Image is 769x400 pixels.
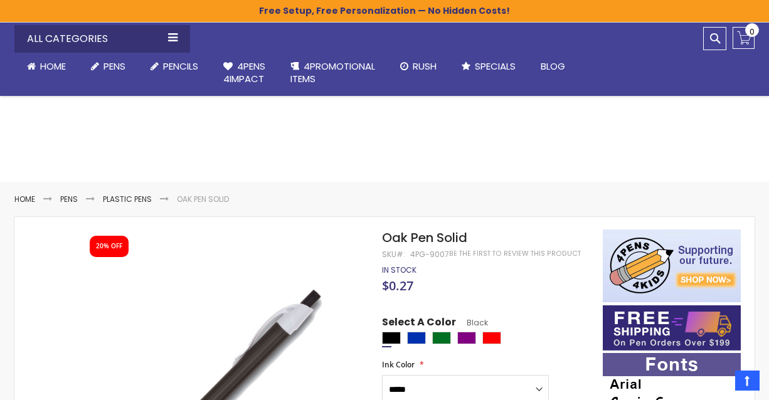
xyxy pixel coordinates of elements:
[78,53,138,80] a: Pens
[290,60,375,85] span: 4PROMOTIONAL ITEMS
[410,250,449,260] div: 4PG-9007
[733,27,755,49] a: 0
[382,277,413,294] span: $0.27
[138,53,211,80] a: Pencils
[278,53,388,93] a: 4PROMOTIONALITEMS
[449,249,581,258] a: Be the first to review this product
[60,194,78,204] a: Pens
[14,53,78,80] a: Home
[382,265,416,275] div: Availability
[603,229,741,302] img: 4pens 4 kids
[103,194,152,204] a: Plastic Pens
[163,60,198,73] span: Pencils
[413,60,437,73] span: Rush
[96,242,122,251] div: 20% OFF
[382,359,415,370] span: Ink Color
[388,53,449,80] a: Rush
[449,53,528,80] a: Specials
[457,332,476,344] div: Purple
[603,305,741,350] img: Free shipping on orders over $199
[750,26,755,38] span: 0
[475,60,516,73] span: Specials
[103,60,125,73] span: Pens
[382,229,467,246] span: Oak Pen Solid
[14,25,190,53] div: All Categories
[14,194,35,204] a: Home
[382,332,401,344] div: Black
[382,315,456,332] span: Select A Color
[382,265,416,275] span: In stock
[407,332,426,344] div: Blue
[432,332,451,344] div: Green
[211,53,278,93] a: 4Pens4impact
[40,60,66,73] span: Home
[482,332,501,344] div: Red
[223,60,265,85] span: 4Pens 4impact
[528,53,578,80] a: Blog
[177,194,229,204] li: Oak Pen Solid
[541,60,565,73] span: Blog
[382,249,405,260] strong: SKU
[456,317,488,328] span: Black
